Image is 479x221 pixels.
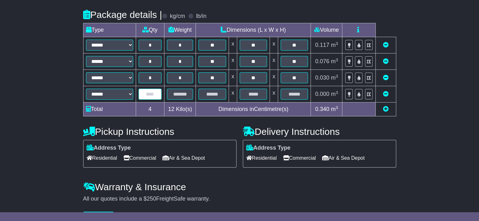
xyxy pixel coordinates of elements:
[87,153,117,163] span: Residential
[83,9,162,20] h4: Package details |
[331,75,338,81] span: m
[136,102,164,116] td: 4
[331,58,338,64] span: m
[331,91,338,97] span: m
[83,126,237,137] h4: Pickup Instructions
[168,106,174,112] span: 12
[164,102,196,116] td: Kilo(s)
[383,42,389,48] a: Remove this item
[383,75,389,81] a: Remove this item
[331,106,338,112] span: m
[163,153,205,163] span: Air & Sea Depot
[123,153,156,163] span: Commercial
[83,182,396,192] h4: Warranty & Insurance
[315,42,329,48] span: 0.117
[196,23,311,37] td: Dimensions (L x W x H)
[87,145,131,152] label: Address Type
[270,70,278,86] td: x
[83,102,136,116] td: Total
[170,13,185,20] label: kg/cm
[315,106,329,112] span: 0.340
[229,86,237,102] td: x
[336,41,338,46] sup: 3
[315,91,329,97] span: 0.000
[164,23,196,37] td: Weight
[270,86,278,102] td: x
[270,37,278,53] td: x
[246,153,277,163] span: Residential
[336,58,338,62] sup: 3
[383,91,389,97] a: Remove this item
[331,42,338,48] span: m
[322,153,365,163] span: Air & Sea Depot
[270,53,278,70] td: x
[83,196,396,202] div: All our quotes include a $ FreightSafe warranty.
[229,37,237,53] td: x
[196,102,311,116] td: Dimensions in Centimetre(s)
[336,74,338,79] sup: 3
[311,23,342,37] td: Volume
[229,70,237,86] td: x
[336,90,338,95] sup: 3
[136,23,164,37] td: Qty
[243,126,396,137] h4: Delivery Instructions
[196,13,206,20] label: lb/in
[315,58,329,64] span: 0.076
[315,75,329,81] span: 0.030
[383,106,389,112] a: Add new item
[147,196,156,202] span: 250
[229,53,237,70] td: x
[83,23,136,37] td: Type
[246,145,291,152] label: Address Type
[383,58,389,64] a: Remove this item
[283,153,316,163] span: Commercial
[336,105,338,110] sup: 3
